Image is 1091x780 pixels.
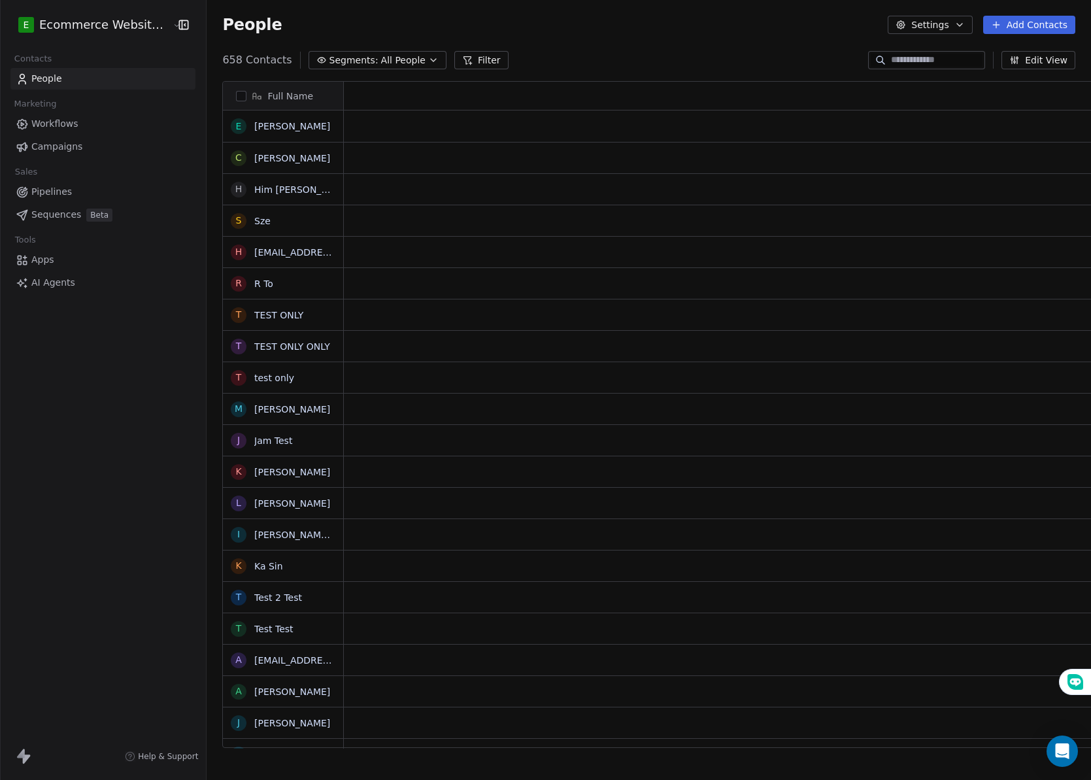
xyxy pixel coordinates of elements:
[10,272,195,294] a: AI Agents
[254,592,302,603] a: Test 2 Test
[222,52,292,68] span: 658 Contacts
[237,528,240,541] div: I
[254,687,330,697] a: [PERSON_NAME]
[237,433,240,447] div: J
[10,113,195,135] a: Workflows
[254,718,330,728] a: [PERSON_NAME]
[236,559,242,573] div: K
[31,253,54,267] span: Apps
[9,230,41,250] span: Tools
[236,277,243,290] div: R
[254,341,330,352] a: TEST ONLY ONLY
[10,136,195,158] a: Campaigns
[31,185,72,199] span: Pipelines
[31,208,81,222] span: Sequences
[254,121,330,131] a: [PERSON_NAME]
[254,498,330,509] a: [PERSON_NAME]
[24,18,29,31] span: E
[1001,51,1075,69] button: Edit View
[254,247,414,258] a: [EMAIL_ADDRESS][DOMAIN_NAME]
[254,153,330,163] a: [PERSON_NAME]
[1047,736,1078,767] div: Open Intercom Messenger
[235,402,243,416] div: M
[381,54,426,67] span: All People
[31,117,78,131] span: Workflows
[888,16,972,34] button: Settings
[236,308,242,322] div: T
[236,465,242,479] div: K
[983,16,1075,34] button: Add Contacts
[454,51,509,69] button: Filter
[254,435,292,446] a: Jam Test
[125,751,198,762] a: Help & Support
[267,90,313,103] span: Full Name
[236,685,243,698] div: A
[236,747,241,761] div: L
[236,653,243,667] div: a
[138,751,198,762] span: Help & Support
[10,68,195,90] a: People
[236,622,242,636] div: T
[237,716,240,730] div: j
[10,249,195,271] a: Apps
[16,14,163,36] button: EEcommerce Website Builder
[236,120,242,133] div: E
[236,496,241,510] div: L
[235,182,243,196] div: H
[9,162,43,182] span: Sales
[254,624,294,634] a: Test Test
[254,467,330,477] a: [PERSON_NAME]
[39,16,169,33] span: Ecommerce Website Builder
[235,151,242,165] div: C
[254,655,414,666] a: [EMAIL_ADDRESS][DOMAIN_NAME]
[31,276,75,290] span: AI Agents
[236,339,242,353] div: T
[222,15,282,35] span: People
[236,590,242,604] div: T
[254,184,352,195] a: Him [PERSON_NAME]
[31,140,82,154] span: Campaigns
[10,204,195,226] a: SequencesBeta
[8,94,62,114] span: Marketing
[254,216,271,226] a: Sze
[31,72,62,86] span: People
[254,279,273,289] a: R To
[223,82,343,110] div: Full Name
[86,209,112,222] span: Beta
[8,49,58,69] span: Contacts
[329,54,378,67] span: Segments:
[10,181,195,203] a: Pipelines
[236,371,242,384] div: t
[254,310,303,320] a: TEST ONLY
[254,373,294,383] a: test only
[254,404,330,415] a: [PERSON_NAME]
[254,530,409,540] a: [PERSON_NAME] [PERSON_NAME]
[236,214,242,228] div: S
[223,110,344,749] div: grid
[254,561,283,571] a: Ka Sin
[235,245,243,259] div: h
